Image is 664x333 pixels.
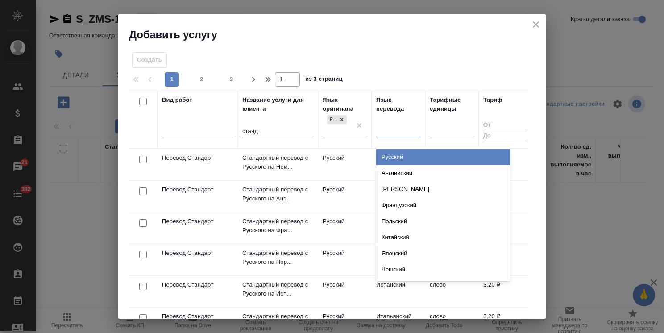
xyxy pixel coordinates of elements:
div: Язык перевода [376,96,421,113]
div: Язык оригинала [323,96,367,113]
p: Стандартный перевод с Русского на Фра... [242,217,314,235]
td: слово [425,276,479,307]
p: Перевод Стандарт [162,217,233,226]
div: Русский [327,115,337,125]
p: Перевод Стандарт [162,280,233,289]
p: Стандартный перевод с Русского на Ита... [242,312,314,330]
td: Испанский [372,276,425,307]
div: Вид работ [162,96,192,104]
div: [PERSON_NAME] [376,181,510,197]
p: Стандартный перевод с Русского на Исп... [242,280,314,298]
p: Перевод Стандарт [162,312,233,321]
span: 2 [195,75,209,84]
div: Название услуги для клиента [242,96,314,113]
td: Английский [372,181,425,212]
button: close [529,18,543,31]
td: [PERSON_NAME] [372,149,425,180]
td: 3,20 ₽ [479,276,532,307]
div: Русский [326,114,348,125]
td: Португальский [372,244,425,275]
p: Перевод Стандарт [162,185,233,194]
p: Стандартный перевод с Русского на Пор... [242,249,314,266]
td: Русский [318,276,372,307]
div: Китайский [376,229,510,246]
div: Тариф [483,96,502,104]
span: из 3 страниц [305,74,343,87]
p: Перевод Стандарт [162,154,233,162]
div: Польский [376,213,510,229]
div: Чешский [376,262,510,278]
div: Японский [376,246,510,262]
div: Русский [376,149,510,165]
p: Стандартный перевод с Русского на Нем... [242,154,314,171]
span: 3 [224,75,239,84]
div: Английский [376,165,510,181]
input: До [483,131,528,142]
div: Тарифные единицы [430,96,474,113]
td: Русский [318,212,372,244]
td: Русский [318,181,372,212]
button: 2 [195,72,209,87]
td: Русский [318,149,372,180]
button: 3 [224,72,239,87]
td: Русский [318,244,372,275]
div: Сербский [376,278,510,294]
p: Стандартный перевод с Русского на Анг... [242,185,314,203]
input: От [483,120,528,131]
div: Французский [376,197,510,213]
h2: Добавить услугу [129,28,546,42]
p: Перевод Стандарт [162,249,233,258]
td: Французский [372,212,425,244]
